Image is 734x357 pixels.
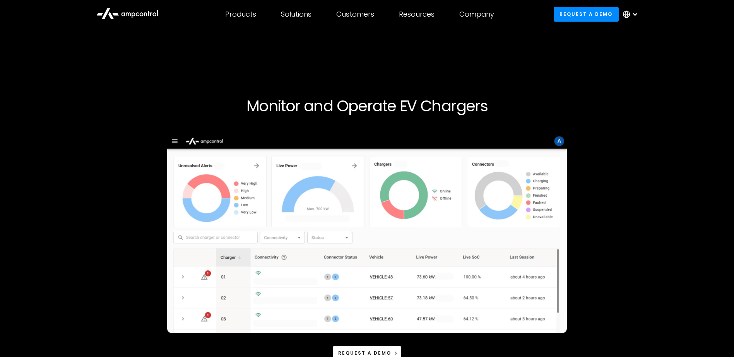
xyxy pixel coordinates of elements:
div: Company [459,10,494,19]
div: Products [225,10,256,19]
div: Request a demo [338,350,391,357]
div: Customers [336,10,374,19]
h1: Monitor and Operate EV Chargers [132,97,602,115]
img: Ampcontrol Open Charge Point Protocol OCPP Server for EV Fleet Charging [167,134,567,333]
div: Resources [399,10,435,19]
a: Request a demo [554,7,619,21]
div: Solutions [281,10,311,19]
